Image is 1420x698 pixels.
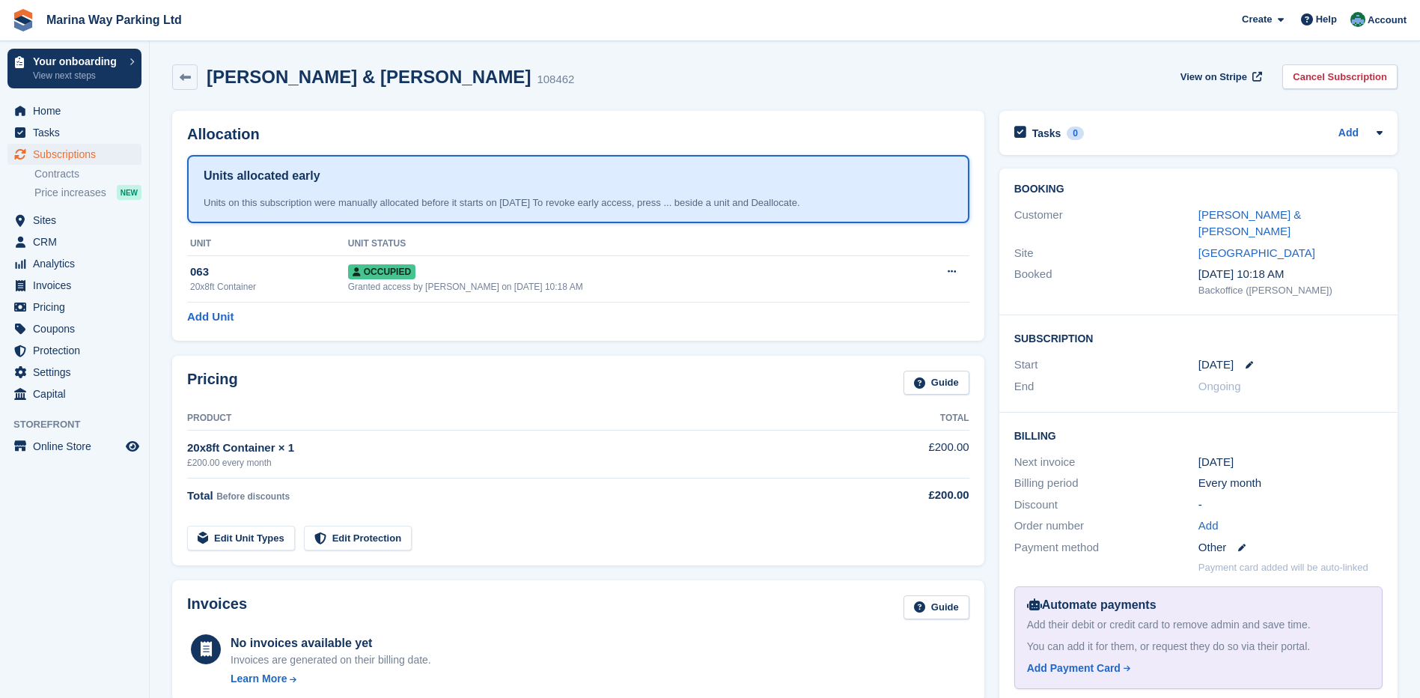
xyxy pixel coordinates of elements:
div: Learn More [231,671,287,687]
a: menu [7,253,141,274]
a: Marina Way Parking Ltd [40,7,188,32]
th: Product [187,407,850,431]
h2: Booking [1014,183,1383,195]
a: [GEOGRAPHIC_DATA] [1198,246,1315,259]
a: Add [1338,125,1359,142]
a: menu [7,340,141,361]
span: Price increases [34,186,106,200]
span: Ongoing [1198,380,1241,392]
span: Online Store [33,436,123,457]
span: Total [187,489,213,502]
h2: Subscription [1014,330,1383,345]
a: View on Stripe [1174,64,1265,89]
div: Customer [1014,207,1198,240]
a: Your onboarding View next steps [7,49,141,88]
th: Unit [187,232,348,256]
div: 063 [190,264,348,281]
span: Occupied [348,264,415,279]
a: menu [7,122,141,143]
div: Other [1198,539,1383,556]
div: 0 [1067,127,1084,140]
div: Payment method [1014,539,1198,556]
span: Protection [33,340,123,361]
div: 108462 [537,71,574,88]
span: Coupons [33,318,123,339]
div: Booked [1014,266,1198,297]
a: menu [7,362,141,383]
div: Start [1014,356,1198,374]
a: menu [7,100,141,121]
a: Price increases NEW [34,184,141,201]
span: Create [1242,12,1272,27]
h2: Allocation [187,126,969,143]
th: Total [850,407,969,431]
div: Add Payment Card [1027,661,1121,676]
div: Invoices are generated on their billing date. [231,652,431,668]
div: 20x8ft Container [190,280,348,294]
div: Every month [1198,475,1383,492]
a: Preview store [124,437,141,455]
a: menu [7,275,141,296]
h2: Invoices [187,595,247,620]
span: CRM [33,231,123,252]
div: £200.00 [850,487,969,504]
p: Your onboarding [33,56,122,67]
div: 20x8ft Container × 1 [187,440,850,457]
img: Paul Lewis [1350,12,1365,27]
h2: Billing [1014,428,1383,443]
span: View on Stripe [1180,70,1247,85]
h1: Units allocated early [204,167,320,185]
a: Add Unit [187,309,234,326]
a: [PERSON_NAME] & [PERSON_NAME] [1198,208,1302,238]
div: [DATE] [1198,454,1383,471]
div: Order number [1014,518,1198,535]
div: Backoffice ([PERSON_NAME]) [1198,283,1383,298]
a: menu [7,210,141,231]
a: menu [7,297,141,318]
span: Subscriptions [33,144,123,165]
h2: [PERSON_NAME] & [PERSON_NAME] [207,67,531,87]
img: stora-icon-8386f47178a22dfd0bd8f6a31ec36ba5ce8667c1dd55bd0f319d3a0aa187defe.svg [12,9,34,31]
div: [DATE] 10:18 AM [1198,266,1383,283]
a: Guide [904,595,969,620]
div: Granted access by [PERSON_NAME] on [DATE] 10:18 AM [348,280,896,294]
div: You can add it for them, or request they do so via their portal. [1027,639,1370,655]
span: Settings [33,362,123,383]
div: Billing period [1014,475,1198,492]
div: £200.00 every month [187,456,850,470]
a: menu [7,383,141,404]
div: Add their debit or credit card to remove admin and save time. [1027,617,1370,633]
span: Invoices [33,275,123,296]
a: Contracts [34,167,141,181]
span: Capital [33,383,123,404]
a: Edit Protection [304,526,412,550]
span: Tasks [33,122,123,143]
p: Payment card added will be auto-linked [1198,560,1368,575]
div: - [1198,497,1383,514]
a: Add Payment Card [1027,661,1364,676]
span: Pricing [33,297,123,318]
a: Add [1198,518,1219,535]
a: menu [7,318,141,339]
th: Unit Status [348,232,896,256]
span: Analytics [33,253,123,274]
h2: Tasks [1032,127,1061,140]
div: Automate payments [1027,596,1370,614]
a: Cancel Subscription [1282,64,1398,89]
div: NEW [117,185,141,200]
div: Site [1014,245,1198,262]
span: Home [33,100,123,121]
p: View next steps [33,69,122,82]
span: Storefront [13,417,149,432]
a: Guide [904,371,969,395]
td: £200.00 [850,431,969,478]
a: menu [7,436,141,457]
div: Discount [1014,497,1198,514]
a: menu [7,144,141,165]
div: Units on this subscription were manually allocated before it starts on [DATE] To revoke early acc... [204,195,953,210]
a: Learn More [231,671,431,687]
a: Edit Unit Types [187,526,295,550]
h2: Pricing [187,371,238,395]
span: Sites [33,210,123,231]
time: 2025-10-01 00:00:00 UTC [1198,356,1234,374]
